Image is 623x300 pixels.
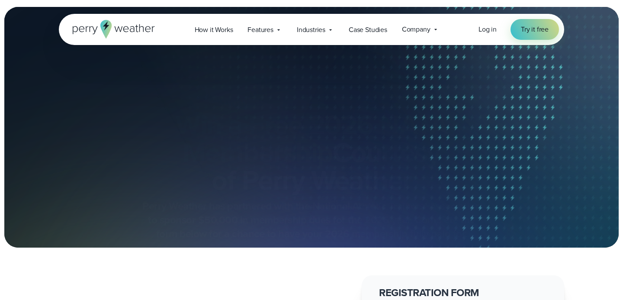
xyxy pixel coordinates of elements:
span: Company [402,24,430,35]
span: Industries [297,25,325,35]
span: Features [247,25,273,35]
span: Log in [478,24,497,34]
a: Log in [478,24,497,35]
span: Case Studies [349,25,387,35]
a: Case Studies [341,21,395,39]
span: How it Works [195,25,233,35]
span: Try it free [521,24,549,35]
a: How it Works [187,21,241,39]
a: Try it free [511,19,559,40]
